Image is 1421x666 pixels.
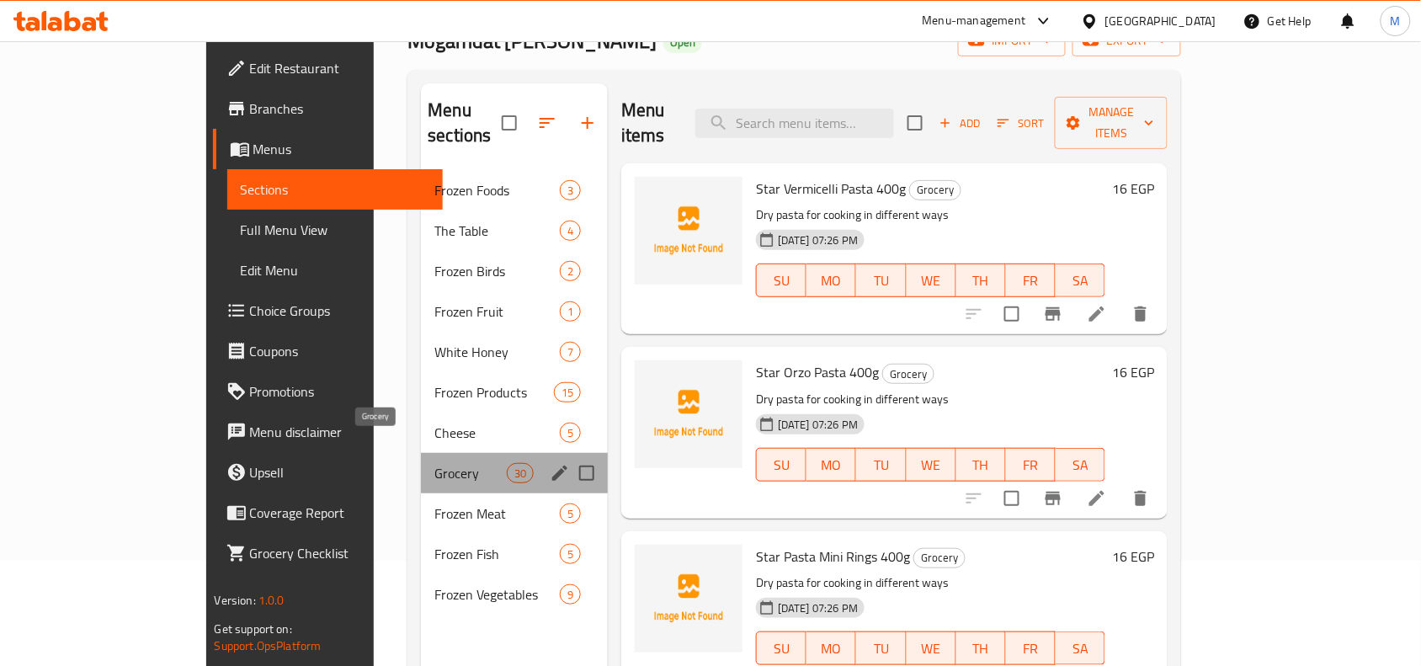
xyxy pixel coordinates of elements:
[421,534,608,574] div: Frozen Fish5
[923,11,1026,31] div: Menu-management
[933,110,987,136] button: Add
[434,503,560,524] span: Frozen Meat
[1062,269,1099,293] span: SA
[421,291,608,332] div: Frozen Fruit1
[561,587,580,603] span: 9
[1033,294,1073,334] button: Branch-specific-item
[508,466,533,482] span: 30
[421,493,608,534] div: Frozen Meat5
[1087,488,1107,509] a: Edit menu item
[434,261,560,281] span: Frozen Birds
[806,264,856,297] button: MO
[560,544,581,564] div: items
[560,342,581,362] div: items
[1112,177,1154,200] h6: 16 EGP
[241,260,430,280] span: Edit Menu
[856,448,906,482] button: TU
[213,412,444,452] a: Menu disclaimer
[561,264,580,280] span: 2
[856,264,906,297] button: TU
[806,448,856,482] button: MO
[250,99,430,119] span: Branches
[253,139,430,159] span: Menus
[771,600,865,616] span: [DATE] 07:26 PM
[560,423,581,443] div: items
[1013,269,1049,293] span: FR
[421,574,608,615] div: Frozen Vegetables9
[635,545,742,653] img: Star Pasta Mini Rings 400g
[421,413,608,453] div: Cheese5
[428,98,502,148] h2: Menu sections
[250,301,430,321] span: Choice Groups
[560,584,581,605] div: items
[913,453,950,477] span: WE
[213,290,444,331] a: Choice Groups
[434,584,560,605] span: Frozen Vegetables
[635,177,742,285] img: Star Vermicelli Pasta 400g
[560,301,581,322] div: items
[756,205,1105,226] p: Dry pasta for cooking in different ways
[555,385,580,401] span: 15
[1062,637,1099,661] span: SA
[213,48,444,88] a: Edit Restaurant
[434,423,560,443] span: Cheese
[1006,264,1056,297] button: FR
[1068,102,1154,144] span: Manage items
[434,382,553,402] span: Frozen Products
[914,548,965,567] span: Grocery
[1087,304,1107,324] a: Edit menu item
[1013,637,1049,661] span: FR
[756,264,806,297] button: SU
[756,631,806,665] button: SU
[863,637,899,661] span: TU
[764,637,800,661] span: SU
[806,631,856,665] button: MO
[421,163,608,621] nav: Menu sections
[883,365,934,384] span: Grocery
[250,543,430,563] span: Grocery Checklist
[813,637,849,661] span: MO
[213,371,444,412] a: Promotions
[421,170,608,210] div: Frozen Foods3
[907,448,956,482] button: WE
[434,463,506,483] span: Grocery
[250,381,430,402] span: Promotions
[227,169,444,210] a: Sections
[421,210,608,251] div: The Table4
[1006,448,1056,482] button: FR
[813,453,849,477] span: MO
[227,210,444,250] a: Full Menu View
[756,360,879,385] span: Star Orzo Pasta 400g
[771,232,865,248] span: [DATE] 07:26 PM
[434,301,560,322] span: Frozen Fruit
[561,223,580,239] span: 4
[560,503,581,524] div: items
[1112,360,1154,384] h6: 16 EGP
[215,635,322,657] a: Support.OpsPlatform
[250,462,430,482] span: Upsell
[1120,478,1161,519] button: delete
[1056,264,1105,297] button: SA
[998,114,1044,133] span: Sort
[994,481,1030,516] span: Select to update
[764,453,800,477] span: SU
[963,637,999,661] span: TH
[1055,97,1168,149] button: Manage items
[907,631,956,665] button: WE
[621,98,675,148] h2: Menu items
[663,33,702,53] div: Open
[434,180,560,200] div: Frozen Foods
[421,332,608,372] div: White Honey7
[241,179,430,200] span: Sections
[213,331,444,371] a: Coupons
[258,589,285,611] span: 1.0.0
[250,503,430,523] span: Coverage Report
[863,453,899,477] span: TU
[1056,631,1105,665] button: SA
[527,103,567,143] span: Sort sections
[907,264,956,297] button: WE
[215,618,292,640] span: Get support on:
